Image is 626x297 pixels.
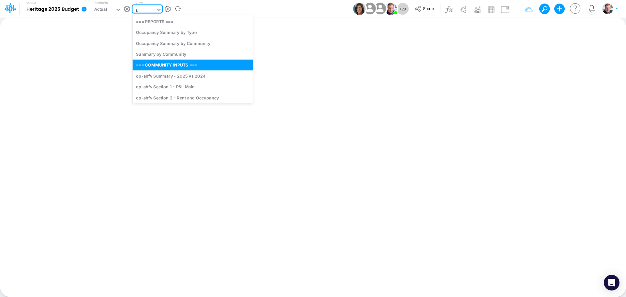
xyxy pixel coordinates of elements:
div: === COMMUNITY INPUTS === [133,60,253,70]
img: User Image Icon [353,3,365,15]
b: Heritage 2025 Budget [26,7,79,12]
img: User Image Icon [373,1,387,16]
div: op-ahfv Section 2 - Rent and Occupancy [133,92,253,103]
span: Share [423,6,434,11]
img: User Image Icon [363,1,377,16]
div: Actual [94,6,107,14]
label: Model [26,1,36,5]
div: op-ahfv Summary - 2025 vs 2024 [133,70,253,81]
div: Occupancy Summary by Community [133,38,253,49]
div: Summary by Community [133,49,253,59]
span: + 29 [399,7,406,11]
button: Share [411,4,439,14]
div: Open Intercom Messenger [604,275,619,290]
div: op-ahfv Section 1 - P&L Main [133,82,253,92]
label: View [135,0,143,5]
div: Occupancy Summary by Type [133,27,253,38]
a: Notifications [588,5,595,12]
div: === REPORTS === [133,16,253,27]
img: User Image Icon [384,3,397,15]
label: Scenario [95,0,108,5]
